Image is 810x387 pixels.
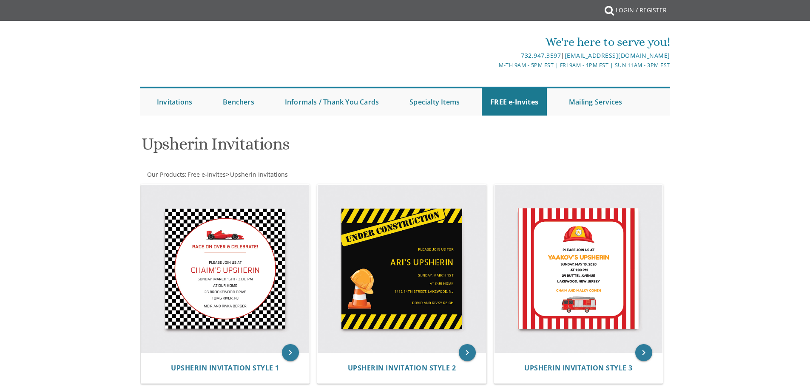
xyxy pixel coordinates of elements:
[495,185,663,353] img: Upsherin Invitation Style 3
[140,170,405,179] div: :
[214,88,263,116] a: Benchers
[524,364,633,372] a: Upsherin Invitation Style 3
[229,170,288,178] a: Upsherin Invitations
[276,88,387,116] a: Informals / Thank You Cards
[282,344,299,361] a: keyboard_arrow_right
[560,88,631,116] a: Mailing Services
[348,364,456,372] a: Upsherin Invitation Style 2
[146,170,185,178] a: Our Products
[524,363,633,373] span: Upsherin Invitation Style 3
[187,170,226,178] a: Free e-Invites
[142,135,489,160] h1: Upsherin Invitations
[148,88,201,116] a: Invitations
[482,88,547,116] a: FREE e-Invites
[317,34,670,51] div: We're here to serve you!
[348,363,456,373] span: Upsherin Invitation Style 2
[521,51,561,59] a: 732.947.3597
[401,88,468,116] a: Specialty Items
[226,170,288,178] span: >
[171,363,279,373] span: Upsherin Invitation Style 1
[565,51,670,59] a: [EMAIL_ADDRESS][DOMAIN_NAME]
[171,364,279,372] a: Upsherin Invitation Style 1
[635,344,652,361] a: keyboard_arrow_right
[317,61,670,70] div: M-Th 9am - 5pm EST | Fri 9am - 1pm EST | Sun 11am - 3pm EST
[230,170,288,178] span: Upsherin Invitations
[317,51,670,61] div: |
[459,344,476,361] a: keyboard_arrow_right
[318,185,486,353] img: Upsherin Invitation Style 2
[141,185,310,353] img: Upsherin Invitation Style 1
